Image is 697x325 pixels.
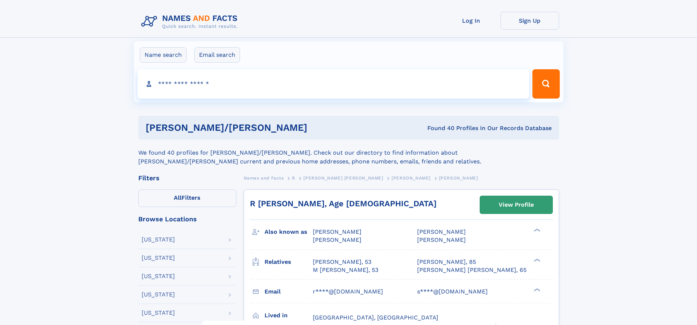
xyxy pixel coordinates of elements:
[391,173,431,182] a: [PERSON_NAME]
[244,173,284,182] a: Names and Facts
[303,176,383,181] span: [PERSON_NAME] [PERSON_NAME]
[142,237,175,243] div: [US_STATE]
[142,292,175,298] div: [US_STATE]
[417,266,527,274] a: [PERSON_NAME] [PERSON_NAME], 65
[442,12,501,30] a: Log In
[292,176,295,181] span: R
[313,236,361,243] span: [PERSON_NAME]
[138,189,236,207] label: Filters
[439,176,478,181] span: [PERSON_NAME]
[194,47,240,63] label: Email search
[265,226,313,238] h3: Also known as
[532,228,541,233] div: ❯
[138,175,236,181] div: Filters
[140,47,187,63] label: Name search
[146,123,367,132] h1: [PERSON_NAME]/[PERSON_NAME]
[265,309,313,322] h3: Lived in
[313,228,361,235] span: [PERSON_NAME]
[138,216,236,222] div: Browse Locations
[142,255,175,261] div: [US_STATE]
[250,199,436,208] a: R [PERSON_NAME], Age [DEMOGRAPHIC_DATA]
[367,124,552,132] div: Found 40 Profiles In Our Records Database
[532,258,541,262] div: ❯
[265,256,313,268] h3: Relatives
[138,140,559,166] div: We found 40 profiles for [PERSON_NAME]/[PERSON_NAME]. Check out our directory to find information...
[417,236,466,243] span: [PERSON_NAME]
[292,173,295,182] a: R
[303,173,383,182] a: [PERSON_NAME] [PERSON_NAME]
[313,258,371,266] a: [PERSON_NAME], 53
[142,310,175,316] div: [US_STATE]
[313,314,438,321] span: [GEOGRAPHIC_DATA], [GEOGRAPHIC_DATA]
[417,228,466,235] span: [PERSON_NAME]
[174,194,181,201] span: All
[138,69,529,99] input: search input
[417,258,476,266] a: [PERSON_NAME], 85
[138,12,244,32] img: Logo Names and Facts
[391,176,431,181] span: [PERSON_NAME]
[480,196,552,214] a: View Profile
[501,12,559,30] a: Sign Up
[499,196,534,213] div: View Profile
[532,69,559,99] button: Search Button
[142,273,175,279] div: [US_STATE]
[532,287,541,292] div: ❯
[265,285,313,298] h3: Email
[313,266,378,274] a: M [PERSON_NAME], 53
